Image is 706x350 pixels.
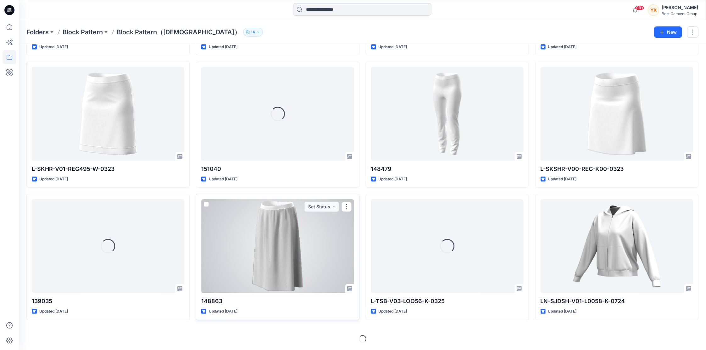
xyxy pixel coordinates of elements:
[379,44,407,50] p: Updated [DATE]
[635,5,644,10] span: 99+
[209,44,237,50] p: Updated [DATE]
[39,44,68,50] p: Updated [DATE]
[39,308,68,315] p: Updated [DATE]
[548,44,577,50] p: Updated [DATE]
[541,165,693,173] p: L-SKSHR-V00-REG-K00-0323
[201,165,354,173] p: 151040
[26,28,49,37] a: Folders
[654,26,682,38] button: New
[371,165,524,173] p: 148479
[379,308,407,315] p: Updated [DATE]
[662,11,698,16] div: Best Garment Group
[32,67,184,161] a: L-SKHR-V01-REG495-W-0323
[371,297,524,306] p: L-TSB-V03-LOO56-K-0325
[541,297,693,306] p: LN-SJDSH-V01-L0058-K-0724
[63,28,103,37] a: Block Pattern
[662,4,698,11] div: [PERSON_NAME]
[243,28,263,37] button: 14
[251,29,255,36] p: 14
[209,176,237,183] p: Updated [DATE]
[201,199,354,293] a: 148863
[32,297,184,306] p: 139035
[39,176,68,183] p: Updated [DATE]
[117,28,241,37] p: Block Pattern（[DEMOGRAPHIC_DATA]）
[371,67,524,161] a: 148479
[541,67,693,161] a: L-SKSHR-V00-REG-K00-0323
[548,176,577,183] p: Updated [DATE]
[379,176,407,183] p: Updated [DATE]
[648,4,659,16] div: YX
[32,165,184,173] p: L-SKHR-V01-REG495-W-0323
[201,297,354,306] p: 148863
[548,308,577,315] p: Updated [DATE]
[209,308,237,315] p: Updated [DATE]
[541,199,693,293] a: LN-SJDSH-V01-L0058-K-0724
